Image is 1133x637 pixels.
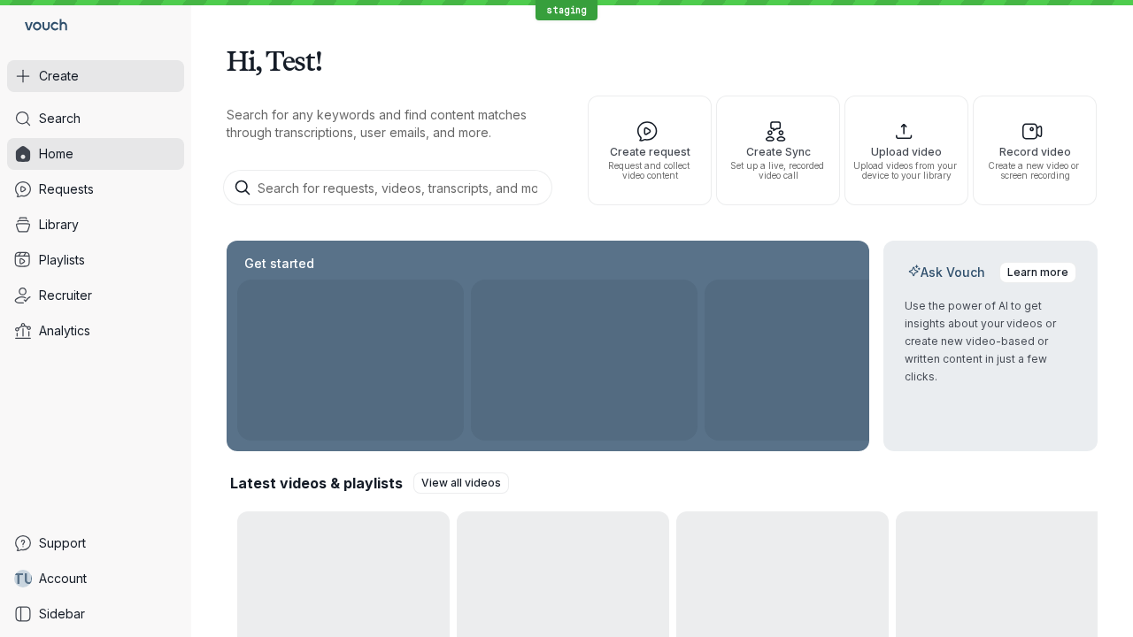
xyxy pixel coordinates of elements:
span: T [13,570,24,587]
a: Support [7,527,184,559]
a: Search [7,103,184,134]
a: Sidebar [7,598,184,630]
span: Home [39,145,73,163]
span: Search [39,110,81,127]
a: Go to homepage [7,7,74,46]
a: Recruiter [7,280,184,311]
button: Record videoCreate a new video or screen recording [973,96,1097,205]
span: Upload videos from your device to your library [852,161,960,180]
p: Search for any keywords and find content matches through transcriptions, user emails, and more. [227,106,556,142]
span: Upload video [852,146,960,157]
span: Set up a live, recorded video call [724,161,832,180]
span: Create a new video or screen recording [981,161,1089,180]
button: Create requestRequest and collect video content [588,96,712,205]
a: Home [7,138,184,170]
span: Requests [39,180,94,198]
a: Analytics [7,315,184,347]
span: View all videos [421,474,501,492]
a: View all videos [413,472,509,494]
span: Support [39,534,86,552]
span: Recruiter [39,287,92,304]
p: Use the power of AI to get insights about your videos or create new video-based or written conten... [905,297,1076,386]
a: Requests [7,173,184,205]
h2: Get started [241,255,318,272]
span: Record video [981,146,1089,157]
span: Analytics [39,322,90,340]
span: U [24,570,34,587]
button: Create SyncSet up a live, recorded video call [716,96,840,205]
a: Playlists [7,244,184,276]
h2: Latest videos & playlists [230,473,403,493]
span: Create request [596,146,704,157]
input: Search for requests, videos, transcripts, and more... [223,170,552,205]
span: Account [39,570,87,587]
span: Playlists [39,251,85,269]
a: Learn more [999,262,1076,283]
h1: Hi, Test! [227,35,1098,85]
span: Sidebar [39,605,85,623]
a: TUAccount [7,563,184,595]
h2: Ask Vouch [905,264,989,281]
span: Request and collect video content [596,161,704,180]
span: Create Sync [724,146,832,157]
a: Library [7,209,184,241]
span: Library [39,216,79,234]
span: Create [39,67,79,85]
button: Upload videoUpload videos from your device to your library [844,96,968,205]
span: Learn more [1007,264,1068,281]
button: Create [7,60,184,92]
